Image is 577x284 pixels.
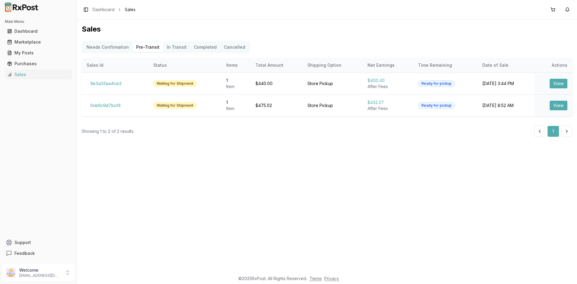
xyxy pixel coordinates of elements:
[82,58,148,72] th: Sales Id
[19,267,61,273] p: Welcome
[368,78,408,84] div: $400.40
[255,102,298,108] div: $475.02
[310,276,322,281] a: Terms
[418,102,455,109] div: Ready for pickup
[7,39,69,45] div: Marketplace
[226,99,246,105] div: 1
[534,58,572,72] th: Actions
[2,37,74,47] button: Marketplace
[83,42,133,52] button: Needs Confirmation
[133,42,163,52] button: Pre-Transit
[153,102,197,109] div: Waiting for Shipment
[125,7,136,13] span: Sales
[413,58,478,72] th: Time Remaining
[7,72,69,78] div: Sales
[226,84,246,90] div: Item
[2,248,74,259] button: Feedback
[418,80,455,87] div: Ready for pickup
[324,276,339,281] a: Privacy
[87,79,125,88] button: 9e3a3faa4ce2
[19,273,61,278] p: [EMAIL_ADDRESS][DOMAIN_NAME]
[307,81,358,87] div: Store Pickup
[2,26,74,36] button: Dashboard
[87,101,124,110] button: 0cb6c9d7bcf4
[7,50,69,56] div: My Posts
[5,19,72,24] h2: Main Menu
[93,7,136,13] nav: breadcrumb
[550,101,567,110] button: View
[251,58,303,72] th: Total Amount
[226,105,246,111] div: Item
[5,37,72,47] a: Marketplace
[5,47,72,58] a: My Posts
[482,102,530,108] div: [DATE] 8:52 AM
[14,250,35,256] span: Feedback
[7,61,69,67] div: Purchases
[307,102,358,108] div: Store Pickup
[220,42,249,52] button: Cancelled
[226,78,246,84] div: 1
[368,99,408,105] div: $432.27
[5,58,72,69] a: Purchases
[303,58,363,72] th: Shipping Option
[2,48,74,58] button: My Posts
[82,128,133,134] div: Showing 1 to 2 of 2 results
[363,58,413,72] th: Net Earnings
[2,237,74,248] button: Support
[368,105,408,111] div: After Fees
[82,24,572,34] h1: Sales
[2,2,41,12] img: RxPost Logo
[2,70,74,79] button: Sales
[5,26,72,37] a: Dashboard
[7,28,69,34] div: Dashboard
[2,59,74,69] button: Purchases
[153,80,197,87] div: Waiting for Shipment
[550,79,567,88] button: View
[5,69,72,80] a: Sales
[148,58,221,72] th: Status
[368,84,408,90] div: After Fees
[221,58,251,72] th: Items
[6,268,16,277] img: User avatar
[93,7,114,13] a: Dashboard
[548,126,559,137] button: 1
[482,81,530,87] div: [DATE] 3:44 PM
[478,58,534,72] th: Date of Sale
[255,81,298,87] div: $440.00
[190,42,220,52] button: Completed
[163,42,190,52] button: In Transit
